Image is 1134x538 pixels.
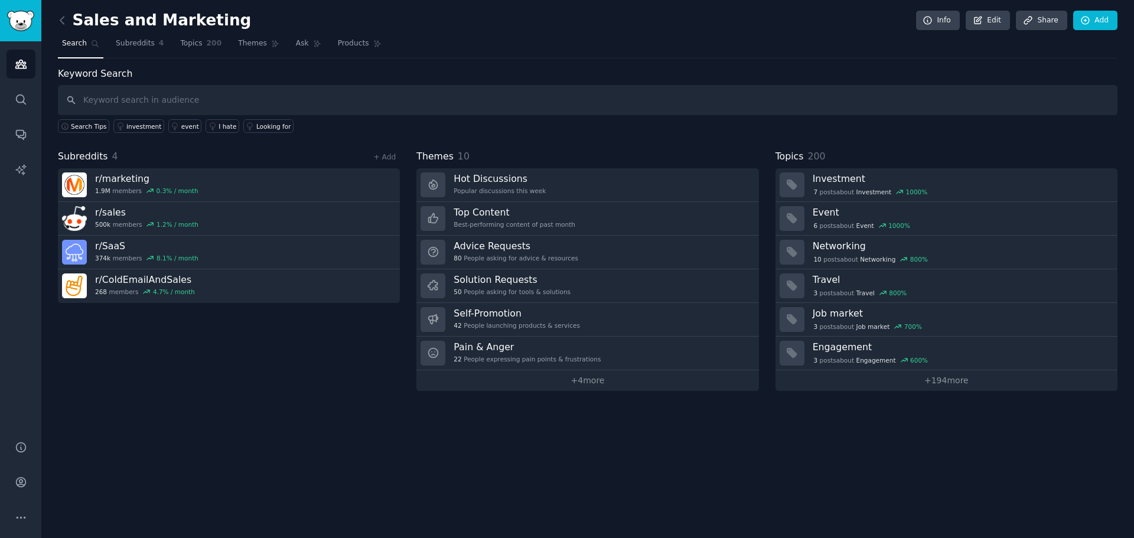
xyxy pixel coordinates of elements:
[813,273,1109,286] h3: Travel
[856,289,875,297] span: Travel
[904,322,922,331] div: 700 %
[813,240,1109,252] h3: Networking
[219,122,236,131] div: I hate
[775,370,1117,391] a: +194more
[95,240,198,252] h3: r/ SaaS
[95,273,195,286] h3: r/ ColdEmailAndSales
[168,119,201,133] a: event
[416,202,758,236] a: Top ContentBest-performing content of past month
[813,172,1109,185] h3: Investment
[296,38,309,49] span: Ask
[95,288,107,296] span: 268
[454,206,575,219] h3: Top Content
[454,321,580,330] div: People launching products & services
[813,356,817,364] span: 3
[373,153,396,161] a: + Add
[454,307,580,319] h3: Self-Promotion
[906,188,928,196] div: 1000 %
[775,303,1117,337] a: Job market3postsaboutJob market700%
[454,187,546,195] div: Popular discussions this week
[157,254,198,262] div: 8.1 % / month
[58,85,1117,115] input: Keyword search in audience
[416,236,758,269] a: Advice Requests80People asking for advice & resources
[62,38,87,49] span: Search
[95,172,198,185] h3: r/ marketing
[176,34,226,58] a: Topics200
[58,149,108,164] span: Subreddits
[159,38,164,49] span: 4
[454,321,461,330] span: 42
[71,122,107,131] span: Search Tips
[58,119,109,133] button: Search Tips
[813,188,817,196] span: 7
[910,255,928,263] div: 800 %
[126,122,161,131] div: investment
[775,168,1117,202] a: Investment7postsaboutInvestment1000%
[454,355,461,363] span: 22
[813,255,821,263] span: 10
[416,168,758,202] a: Hot DiscussionsPopular discussions this week
[58,11,251,30] h2: Sales and Marketing
[1016,11,1067,31] a: Share
[416,370,758,391] a: +4more
[454,273,571,286] h3: Solution Requests
[775,337,1117,370] a: Engagement3postsaboutEngagement600%
[95,206,198,219] h3: r/ sales
[813,220,911,231] div: post s about
[813,321,923,332] div: post s about
[454,288,461,296] span: 50
[813,341,1109,353] h3: Engagement
[112,34,168,58] a: Subreddits4
[62,172,87,197] img: marketing
[58,168,400,202] a: r/marketing1.9Mmembers0.3% / month
[813,322,817,331] span: 3
[58,34,103,58] a: Search
[157,220,198,229] div: 1.2 % / month
[856,322,890,331] span: Job market
[454,288,571,296] div: People asking for tools & solutions
[813,288,908,298] div: post s about
[206,119,239,133] a: I hate
[58,202,400,236] a: r/sales500kmembers1.2% / month
[966,11,1010,31] a: Edit
[416,269,758,303] a: Solution Requests50People asking for tools & solutions
[116,38,155,49] span: Subreddits
[234,34,283,58] a: Themes
[7,11,34,31] img: GummySearch logo
[813,187,928,197] div: post s about
[916,11,960,31] a: Info
[338,38,369,49] span: Products
[775,202,1117,236] a: Event6postsaboutEvent1000%
[454,172,546,185] h3: Hot Discussions
[775,269,1117,303] a: Travel3postsaboutTravel800%
[62,273,87,298] img: ColdEmailAndSales
[95,254,198,262] div: members
[62,206,87,231] img: sales
[454,355,601,363] div: People expressing pain points & frustrations
[813,307,1109,319] h3: Job market
[113,119,164,133] a: investment
[813,221,817,230] span: 6
[458,151,470,162] span: 10
[58,236,400,269] a: r/SaaS374kmembers8.1% / month
[243,119,294,133] a: Looking for
[238,38,267,49] span: Themes
[775,149,804,164] span: Topics
[334,34,386,58] a: Products
[95,220,110,229] span: 500k
[95,187,198,195] div: members
[813,355,929,366] div: post s about
[153,288,195,296] div: 4.7 % / month
[454,254,578,262] div: People asking for advice & resources
[58,68,132,79] label: Keyword Search
[416,303,758,337] a: Self-Promotion42People launching products & services
[813,254,929,265] div: post s about
[454,220,575,229] div: Best-performing content of past month
[112,151,118,162] span: 4
[807,151,825,162] span: 200
[95,220,198,229] div: members
[454,240,578,252] h3: Advice Requests
[888,221,910,230] div: 1000 %
[775,236,1117,269] a: Networking10postsaboutNetworking800%
[454,341,601,353] h3: Pain & Anger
